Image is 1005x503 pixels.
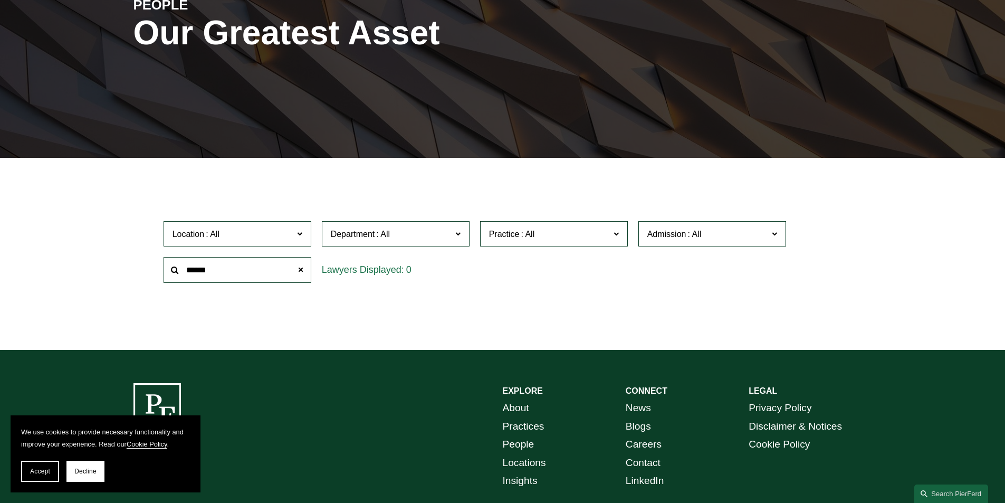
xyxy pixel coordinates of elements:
[749,386,777,395] strong: LEGAL
[66,461,104,482] button: Decline
[626,386,667,395] strong: CONNECT
[749,417,842,436] a: Disclaimer & Notices
[647,230,686,239] span: Admission
[11,415,200,492] section: Cookie banner
[626,454,661,472] a: Contact
[30,468,50,475] span: Accept
[503,472,538,490] a: Insights
[173,230,205,239] span: Location
[74,468,97,475] span: Decline
[127,440,167,448] a: Cookie Policy
[21,426,190,450] p: We use cookies to provide necessary functionality and improve your experience. Read our .
[626,472,664,490] a: LinkedIn
[626,399,651,417] a: News
[626,435,662,454] a: Careers
[21,461,59,482] button: Accept
[503,399,529,417] a: About
[503,435,534,454] a: People
[626,417,651,436] a: Blogs
[503,417,544,436] a: Practices
[914,485,988,503] a: Search this site
[749,399,811,417] a: Privacy Policy
[133,14,626,52] h1: Our Greatest Asset
[749,435,810,454] a: Cookie Policy
[489,230,520,239] span: Practice
[503,454,546,472] a: Locations
[331,230,375,239] span: Department
[503,386,543,395] strong: EXPLORE
[406,264,411,275] span: 0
